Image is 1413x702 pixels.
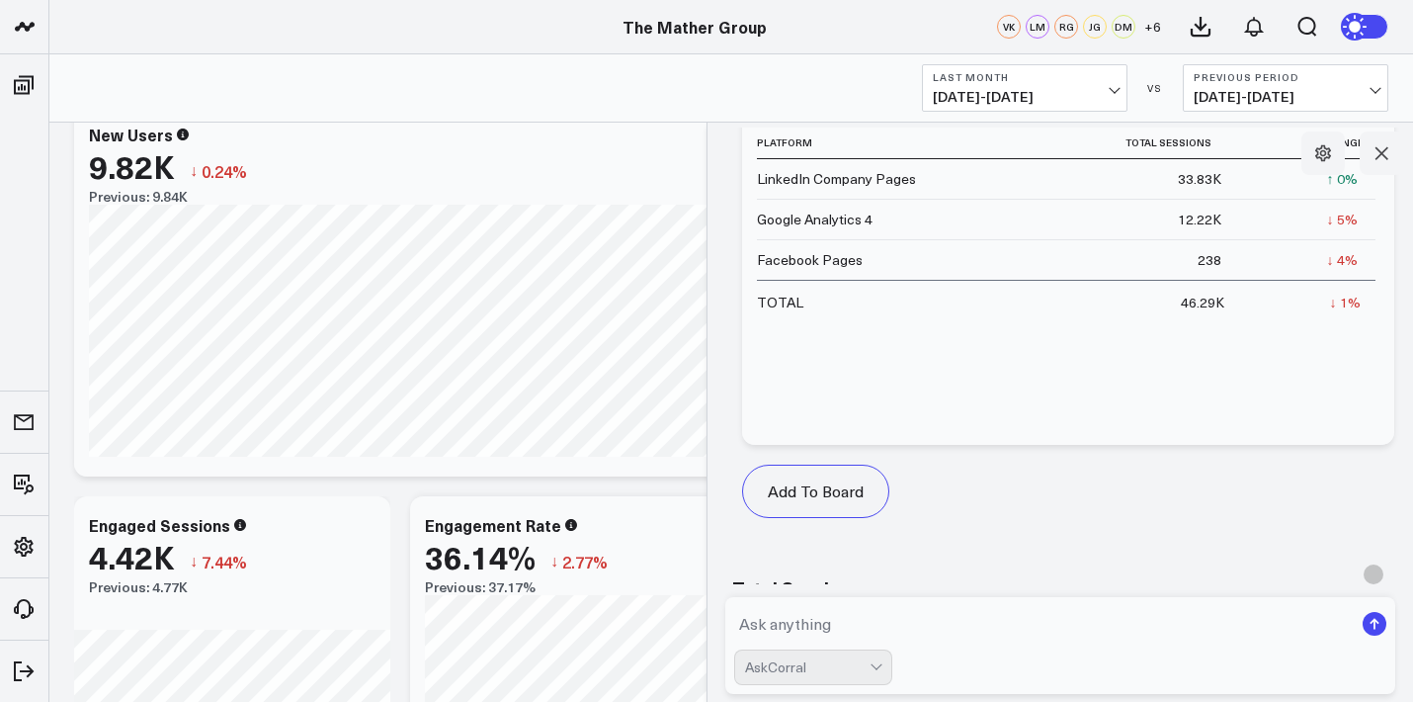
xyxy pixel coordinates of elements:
[1181,293,1224,312] div: 46.29K
[1140,15,1164,39] button: +6
[202,551,247,572] span: 7.44%
[745,659,870,675] div: AskCorral
[933,89,1117,105] span: [DATE] - [DATE]
[1083,15,1107,39] div: JG
[89,124,173,145] div: New Users
[1137,82,1173,94] div: VS
[623,16,767,38] a: The Mather Group
[89,189,711,205] div: Previous: 9.84K
[562,551,608,572] span: 2.77%
[190,158,198,184] span: ↓
[202,160,247,182] span: 0.24%
[955,127,1239,159] th: Total Sessions
[1026,15,1049,39] div: LM
[1327,250,1358,270] div: ↓ 4%
[997,15,1021,39] div: VK
[190,549,198,574] span: ↓
[1194,89,1377,105] span: [DATE] - [DATE]
[1054,15,1078,39] div: RG
[89,579,375,595] div: Previous: 4.77K
[1178,169,1221,189] div: 33.83K
[1239,127,1375,159] th: Change
[757,250,863,270] div: Facebook Pages
[1327,210,1358,229] div: ↓ 5%
[425,514,561,536] div: Engagement Rate
[89,539,175,574] div: 4.42K
[1144,20,1161,34] span: + 6
[1112,15,1135,39] div: DM
[1330,293,1361,312] div: ↓ 1%
[1198,250,1221,270] div: 238
[933,71,1117,83] b: Last Month
[1183,64,1388,112] button: Previous Period[DATE]-[DATE]
[1194,71,1377,83] b: Previous Period
[757,210,873,229] div: Google Analytics 4
[757,293,803,312] div: TOTAL
[1327,169,1358,189] div: ↑ 0%
[742,465,889,518] button: Add To Board
[425,579,711,595] div: Previous: 37.17%
[550,549,558,574] span: ↓
[1178,210,1221,229] div: 12.22K
[425,539,536,574] div: 36.14%
[757,169,916,189] div: LinkedIn Company Pages
[89,148,175,184] div: 9.82K
[922,64,1127,112] button: Last Month[DATE]-[DATE]
[89,514,230,536] div: Engaged Sessions
[757,127,955,159] th: Platform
